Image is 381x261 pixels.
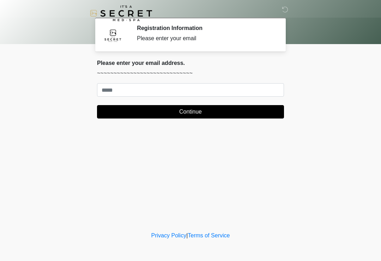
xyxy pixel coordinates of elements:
[188,232,230,238] a: Terms of Service
[97,60,284,66] h2: Please enter your email address.
[102,25,123,46] img: Agent Avatar
[97,69,284,78] p: ~~~~~~~~~~~~~~~~~~~~~~~~~~~~~
[137,25,273,31] h2: Registration Information
[97,105,284,119] button: Continue
[90,5,152,21] img: It's A Secret Med Spa Logo
[137,34,273,43] div: Please enter your email
[151,232,187,238] a: Privacy Policy
[186,232,188,238] a: |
